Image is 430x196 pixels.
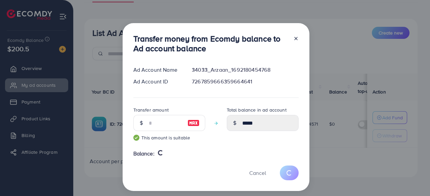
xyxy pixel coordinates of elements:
div: Ad Account Name [128,66,187,74]
h3: Transfer money from Ecomdy balance to Ad account balance [133,34,288,53]
label: Transfer amount [133,107,169,113]
span: Balance: [133,150,155,157]
img: guide [133,135,139,141]
div: Ad Account ID [128,78,187,85]
img: image [187,119,200,127]
label: Total balance in ad account [227,107,287,113]
div: 34033_Arzaan_1692180454768 [186,66,304,74]
small: This amount is suitable [133,134,205,141]
button: Cancel [241,166,274,180]
iframe: Chat [401,166,425,191]
span: Cancel [249,169,266,177]
div: 7267859666359664641 [186,78,304,85]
